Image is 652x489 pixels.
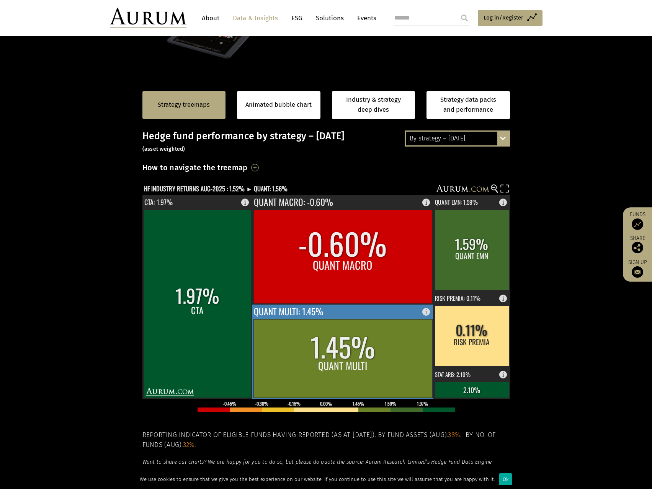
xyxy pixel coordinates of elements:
[183,441,195,449] span: 32%
[448,431,460,439] span: 38%
[142,459,492,465] em: Want to share our charts? We are happy for you to do so, but please do quote the source: Aurum Re...
[627,259,648,278] a: Sign up
[627,211,648,230] a: Funds
[110,8,186,28] img: Aurum
[332,91,415,119] a: Industry & strategy deep dives
[499,473,512,485] div: Ok
[484,13,523,22] span: Log in/Register
[312,11,348,25] a: Solutions
[142,161,248,174] h3: How to navigate the treemap
[478,10,543,26] a: Log in/Register
[142,430,510,450] h5: Reporting indicator of eligible funds having reported (as at [DATE]). By fund assets (Aug): . By ...
[627,236,648,253] div: Share
[142,130,510,153] h3: Hedge fund performance by strategy – [DATE]
[142,146,185,152] small: (asset weighted)
[426,91,510,119] a: Strategy data packs and performance
[632,242,643,253] img: Share this post
[353,11,376,25] a: Events
[198,11,223,25] a: About
[288,11,306,25] a: ESG
[229,11,282,25] a: Data & Insights
[245,100,312,110] a: Animated bubble chart
[632,218,643,230] img: Access Funds
[632,266,643,278] img: Sign up to our newsletter
[406,132,509,145] div: By strategy – [DATE]
[158,100,210,110] a: Strategy treemaps
[457,10,472,26] input: Submit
